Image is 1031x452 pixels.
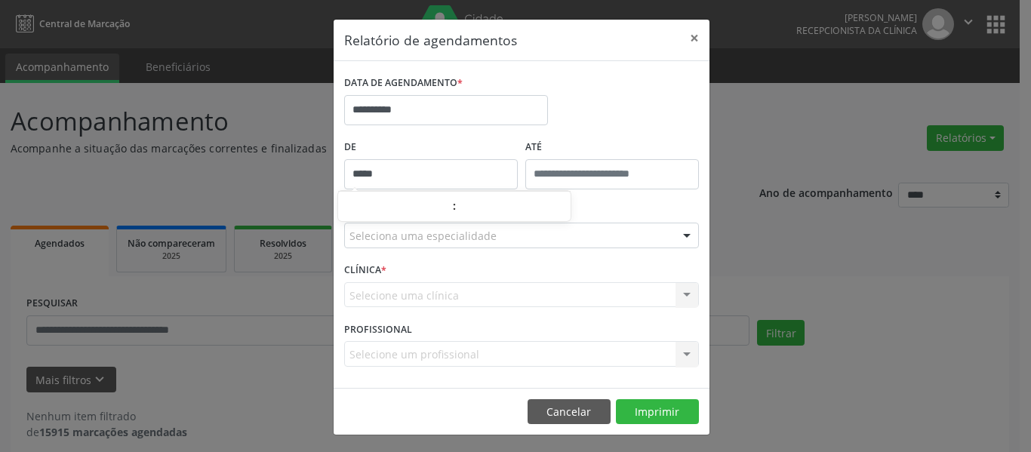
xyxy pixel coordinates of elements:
button: Imprimir [616,399,699,425]
span: : [452,191,457,221]
span: Seleciona uma especialidade [349,228,497,244]
label: DATA DE AGENDAMENTO [344,72,463,95]
input: Minute [457,192,571,223]
button: Cancelar [528,399,611,425]
button: Close [679,20,709,57]
h5: Relatório de agendamentos [344,30,517,50]
label: CLÍNICA [344,259,386,282]
label: ATÉ [525,136,699,159]
input: Hour [338,192,452,223]
label: PROFISSIONAL [344,318,412,341]
label: De [344,136,518,159]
